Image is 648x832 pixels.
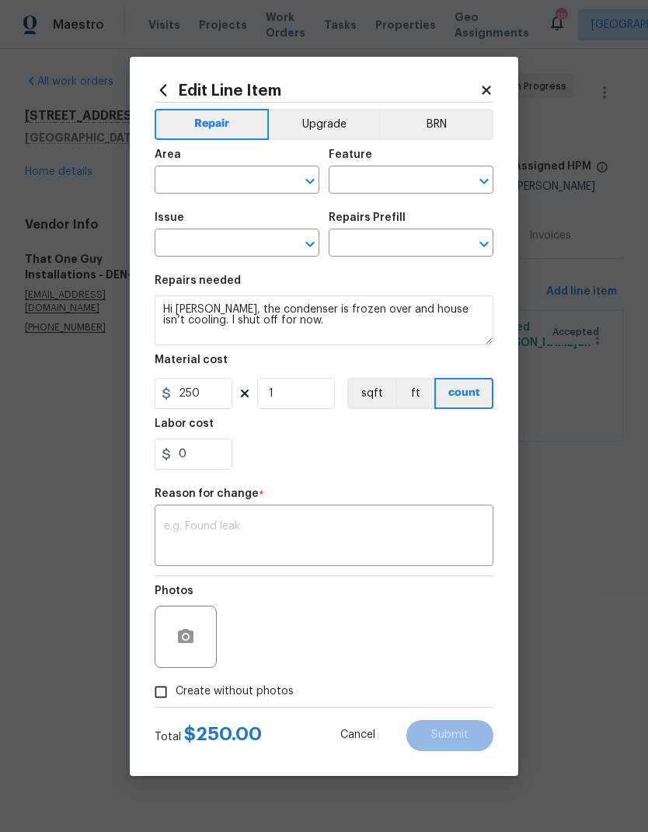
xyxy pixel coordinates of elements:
[155,295,493,345] textarea: Hi [PERSON_NAME], the condenser is frozen over and house isn’t cooling. I shut off for now.
[473,170,495,192] button: Open
[299,170,321,192] button: Open
[347,378,395,409] button: sqft
[155,355,228,365] h5: Material cost
[269,109,380,140] button: Upgrade
[434,378,493,409] button: count
[406,720,493,751] button: Submit
[155,418,214,429] h5: Labor cost
[155,82,479,99] h2: Edit Line Item
[155,212,184,223] h5: Issue
[473,233,495,255] button: Open
[329,149,372,160] h5: Feature
[155,275,241,286] h5: Repairs needed
[395,378,434,409] button: ft
[379,109,493,140] button: BRN
[155,726,262,745] div: Total
[299,233,321,255] button: Open
[176,683,294,700] span: Create without photos
[315,720,400,751] button: Cancel
[155,149,181,160] h5: Area
[329,212,406,223] h5: Repairs Prefill
[340,729,375,741] span: Cancel
[155,488,259,499] h5: Reason for change
[155,586,193,596] h5: Photos
[184,725,262,743] span: $ 250.00
[431,729,469,741] span: Submit
[155,109,269,140] button: Repair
